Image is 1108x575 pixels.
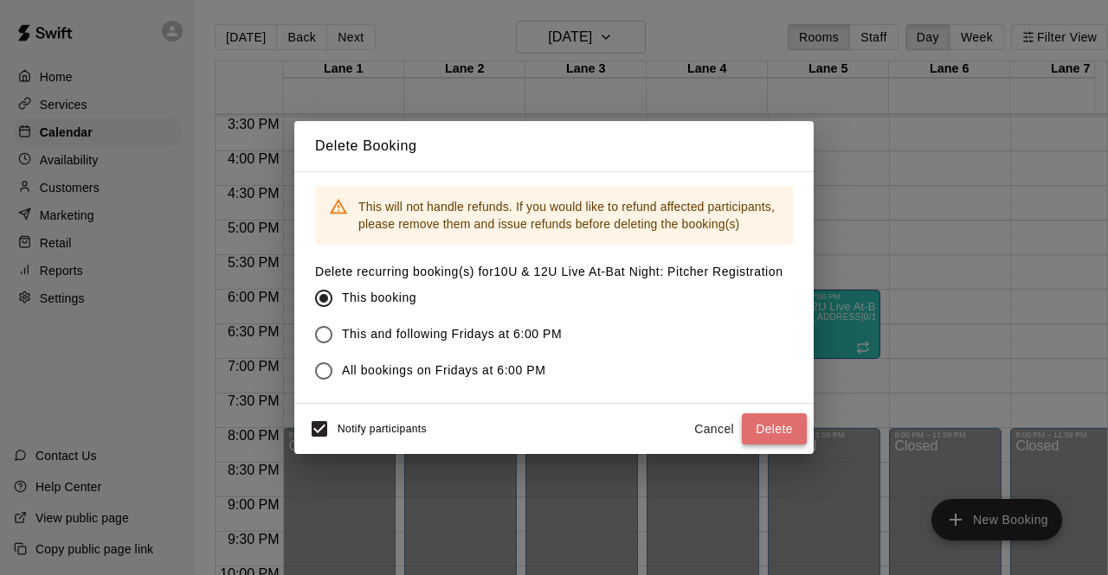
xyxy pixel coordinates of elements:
[342,325,562,343] span: This and following Fridays at 6:00 PM
[358,191,779,240] div: This will not handle refunds. If you would like to refund affected participants, please remove th...
[686,413,742,445] button: Cancel
[342,361,545,380] span: All bookings on Fridays at 6:00 PM
[742,413,807,445] button: Delete
[342,289,416,307] span: This booking
[338,423,427,435] span: Notify participants
[315,263,783,280] label: Delete recurring booking(s) for 10U & 12U Live At-Bat Night: Pitcher Registration
[294,121,814,171] h2: Delete Booking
